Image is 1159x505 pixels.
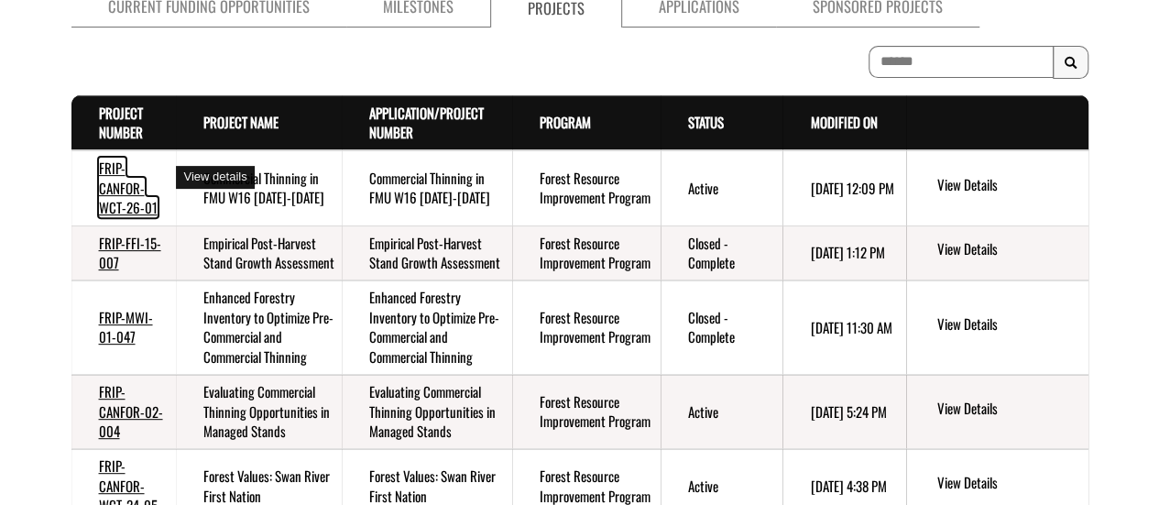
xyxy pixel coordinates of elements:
[71,150,176,225] td: FRIP-CANFOR-WCT-26-01
[99,381,163,441] a: FRIP-CANFOR-02-004
[936,399,1080,421] a: View details
[176,150,342,225] td: Commercial Thinning in FMU W16 2025-2030
[782,280,906,375] td: 5/14/2025 11:30 AM
[661,150,783,225] td: Active
[936,473,1080,495] a: View details
[661,375,783,449] td: Active
[176,375,342,449] td: Evaluating Commercial Thinning Opportunities in Managed Stands
[512,225,661,280] td: Forest Resource Improvement Program
[936,239,1080,261] a: View details
[661,225,783,280] td: Closed - Complete
[342,280,511,375] td: Enhanced Forestry Inventory to Optimize Pre-Commercial and Commercial Thinning
[906,95,1088,150] th: Actions
[936,314,1080,336] a: View details
[540,112,591,132] a: Program
[906,150,1088,225] td: action menu
[810,242,884,262] time: [DATE] 1:12 PM
[810,401,886,422] time: [DATE] 5:24 PM
[810,178,893,198] time: [DATE] 12:09 PM
[176,166,254,189] div: View details
[71,225,176,280] td: FRIP-FFI-15-007
[782,375,906,449] td: 6/6/2025 5:24 PM
[512,150,661,225] td: Forest Resource Improvement Program
[906,375,1088,449] td: action menu
[810,112,877,132] a: Modified On
[203,112,279,132] a: Project Name
[782,225,906,280] td: 5/30/2024 1:12 PM
[99,158,158,217] a: FRIP-CANFOR-WCT-26-01
[1053,46,1088,79] button: Search Results
[369,103,484,142] a: Application/Project Number
[810,476,886,496] time: [DATE] 4:38 PM
[810,317,891,337] time: [DATE] 11:30 AM
[936,175,1080,197] a: View details
[342,375,511,449] td: Evaluating Commercial Thinning Opportunities in Managed Stands
[342,225,511,280] td: Empirical Post-Harvest Stand Growth Assessment
[99,103,143,142] a: Project Number
[71,375,176,449] td: FRIP-CANFOR-02-004
[176,225,342,280] td: Empirical Post-Harvest Stand Growth Assessment
[688,112,724,132] a: Status
[512,280,661,375] td: Forest Resource Improvement Program
[99,307,153,346] a: FRIP-MWI-01-047
[342,150,511,225] td: Commercial Thinning in FMU W16 2025-2030
[99,233,161,272] a: FRIP-FFI-15-007
[176,280,342,375] td: Enhanced Forestry Inventory to Optimize Pre-Commercial and Commercial Thinning
[71,280,176,375] td: FRIP-MWI-01-047
[906,280,1088,375] td: action menu
[661,280,783,375] td: Closed - Complete
[782,150,906,225] td: 5/29/2025 12:09 PM
[906,225,1088,280] td: action menu
[512,375,661,449] td: Forest Resource Improvement Program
